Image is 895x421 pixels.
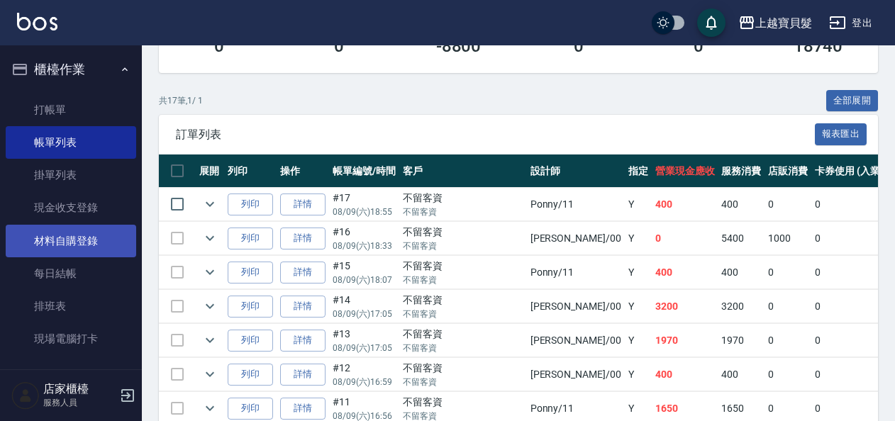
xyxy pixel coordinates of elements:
[228,330,273,352] button: 列印
[403,327,523,342] div: 不留客資
[11,381,40,410] img: Person
[280,228,326,249] a: 詳情
[277,155,329,188] th: 操作
[718,324,765,357] td: 1970
[718,222,765,255] td: 5400
[280,262,326,284] a: 詳情
[652,256,718,289] td: 400
[527,256,625,289] td: Ponny /11
[399,155,527,188] th: 客戶
[826,90,879,112] button: 全部展開
[334,36,344,56] h3: 0
[815,123,867,145] button: 報表匯出
[280,330,326,352] a: 詳情
[652,324,718,357] td: 1970
[159,94,203,107] p: 共 17 筆, 1 / 1
[755,14,812,32] div: 上越寶貝髮
[228,262,273,284] button: 列印
[625,358,652,391] td: Y
[329,155,399,188] th: 帳單編號/時間
[765,358,811,391] td: 0
[329,256,399,289] td: #15
[403,225,523,240] div: 不留客資
[17,13,57,30] img: Logo
[199,364,221,385] button: expand row
[6,51,136,88] button: 櫃檯作業
[403,206,523,218] p: 不留客資
[333,308,396,320] p: 08/09 (六) 17:05
[6,126,136,159] a: 帳單列表
[280,193,326,215] a: 詳情
[333,274,396,286] p: 08/09 (六) 18:07
[625,324,652,357] td: Y
[403,240,523,252] p: 不留客資
[403,376,523,388] p: 不留客資
[718,188,765,221] td: 400
[765,324,811,357] td: 0
[196,155,224,188] th: 展開
[718,290,765,323] td: 3200
[403,395,523,410] div: 不留客資
[6,94,136,126] a: 打帳單
[527,222,625,255] td: [PERSON_NAME] /00
[6,225,136,257] a: 材料自購登錄
[652,358,718,391] td: 400
[625,188,652,221] td: Y
[694,36,704,56] h3: 0
[718,256,765,289] td: 400
[765,290,811,323] td: 0
[527,358,625,391] td: [PERSON_NAME] /00
[333,206,396,218] p: 08/09 (六) 18:55
[6,361,136,398] button: 預約管理
[765,222,811,255] td: 1000
[214,36,224,56] h3: 0
[625,256,652,289] td: Y
[228,296,273,318] button: 列印
[329,222,399,255] td: #16
[228,364,273,386] button: 列印
[403,342,523,354] p: 不留客資
[625,290,652,323] td: Y
[765,188,811,221] td: 0
[43,382,116,396] h5: 店家櫃檯
[436,36,482,56] h3: -8800
[625,222,652,255] td: Y
[199,296,221,317] button: expand row
[6,290,136,322] a: 排班表
[823,10,878,36] button: 登出
[718,155,765,188] th: 服務消費
[652,188,718,221] td: 400
[199,262,221,283] button: expand row
[43,396,116,409] p: 服務人員
[403,259,523,274] div: 不留客資
[765,256,811,289] td: 0
[527,290,625,323] td: [PERSON_NAME] /00
[228,228,273,249] button: 列印
[403,361,523,376] div: 不留客資
[6,191,136,224] a: 現金收支登錄
[403,308,523,320] p: 不留客資
[199,228,221,249] button: expand row
[333,376,396,388] p: 08/09 (六) 16:59
[403,191,523,206] div: 不留客資
[224,155,277,188] th: 列印
[794,36,843,56] h3: 18740
[333,342,396,354] p: 08/09 (六) 17:05
[527,188,625,221] td: Ponny /11
[625,155,652,188] th: 指定
[280,398,326,420] a: 詳情
[6,322,136,355] a: 現場電腦打卡
[329,324,399,357] td: #13
[6,159,136,191] a: 掛單列表
[6,257,136,290] a: 每日結帳
[329,358,399,391] td: #12
[329,290,399,323] td: #14
[574,36,584,56] h3: 0
[199,330,221,351] button: expand row
[718,358,765,391] td: 400
[228,398,273,420] button: 列印
[697,9,726,37] button: save
[199,193,221,215] button: expand row
[815,127,867,140] a: 報表匯出
[228,193,273,215] button: 列印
